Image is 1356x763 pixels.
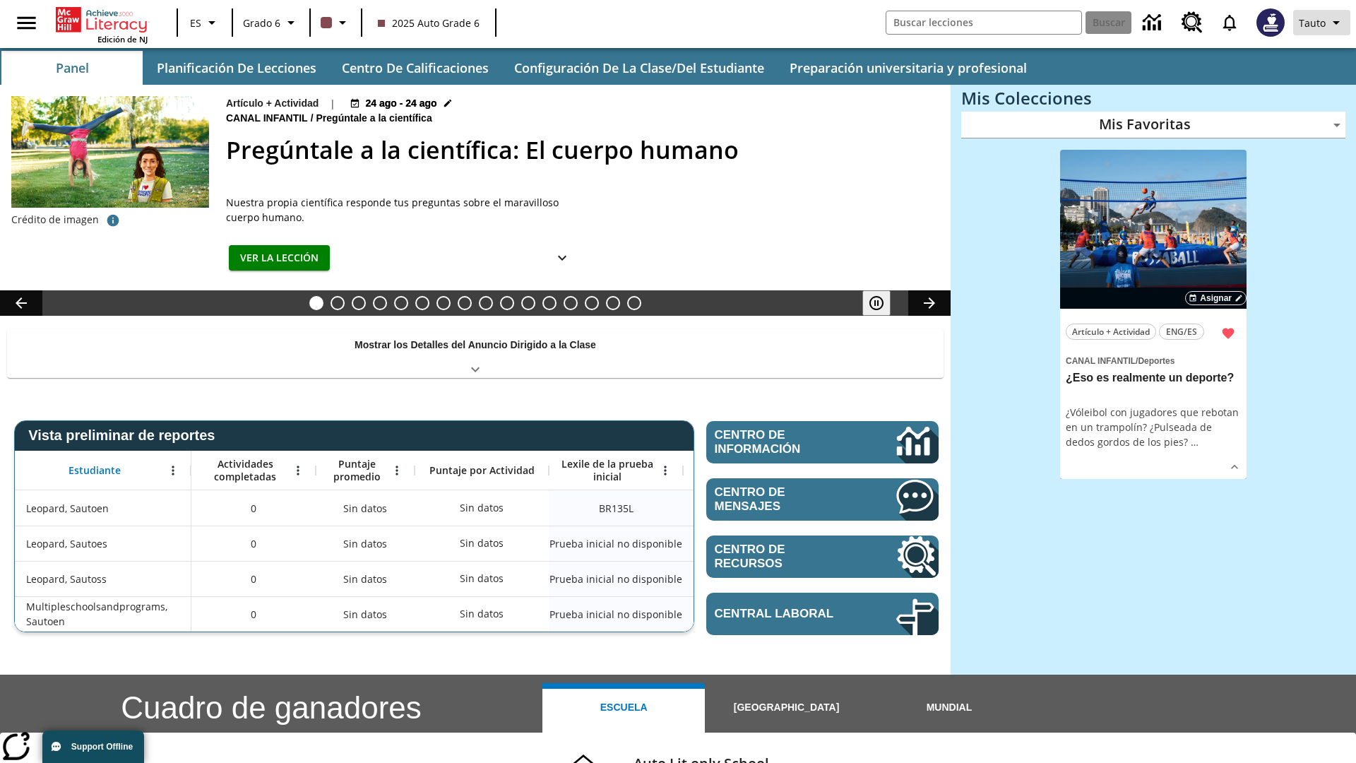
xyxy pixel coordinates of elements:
[1136,356,1138,366] span: /
[26,572,107,586] span: Leopard, Sautoss
[69,464,121,477] span: Estudiante
[309,296,323,310] button: Diapositiva 1 Pregúntale a la científica: El cuerpo humano
[549,572,682,586] span: Prueba inicial no disponible, Leopard, Sautoss
[145,51,328,85] button: Planificación de lecciones
[352,296,366,310] button: Diapositiva 3 Llevar el cine a la dimensión X
[316,111,435,126] span: Pregúntale a la científica
[564,296,578,310] button: Diapositiva 13 Cocina nativoamericana
[862,290,905,316] div: Pausar
[162,460,184,481] button: Abrir menú
[706,593,939,635] a: Central laboral
[706,421,939,463] a: Centro de información
[386,460,408,481] button: Abrir menú
[1256,8,1285,37] img: Avatar
[683,490,817,526] div: Lector principiante 135 Lexile, LE, Según la medida de lectura Lexile, el estudiante es un Lector...
[503,51,775,85] button: Configuración de la clase/del estudiante
[868,683,1030,733] button: Mundial
[715,428,848,456] span: Centro de información
[429,464,535,477] span: Puntaje por Actividad
[331,296,345,310] button: Diapositiva 2 Nuevos y extraños mundos
[373,296,387,310] button: Diapositiva 4 ¿Todos a bordo del Hyperloop?
[182,10,227,35] button: Lenguaje: ES, Selecciona un idioma
[500,296,514,310] button: Diapositiva 10 La historia de terror del tomate
[56,6,148,34] a: Portada
[521,296,535,310] button: Diapositiva 11 La moda en la antigua Roma
[706,536,939,578] a: Centro de recursos, Se abrirá en una pestaña nueva.
[1066,405,1241,449] div: ¿Vóleibol con jugadores que rebotan en un trampolín? ¿Pulseada de dedos gordos de los pies?
[715,543,854,571] span: Centro de recursos
[316,526,415,561] div: Sin datos, Leopard, Sautoes
[1066,353,1241,368] span: Tema: Canal Infantil/Deportes
[1066,356,1136,366] span: Canal Infantil
[542,683,705,733] button: Escuela
[1173,4,1211,42] a: Centro de recursos, Se abrirá en una pestaña nueva.
[336,529,394,558] span: Sin datos
[1215,321,1241,346] button: Remover de Favoritas
[542,296,557,310] button: Diapositiva 12 La invasión de los CD con Internet
[42,731,144,763] button: Support Offline
[1066,371,1241,386] h3: ¿Eso es realmente un deporte?
[316,490,415,526] div: Sin datos, Leopard, Sautoen
[706,478,939,521] a: Centro de mensajes
[548,245,576,271] button: Ver más
[355,338,596,353] p: Mostrar los Detalles del Anuncio Dirigido a la Clase
[226,111,311,126] span: Canal Infantil
[316,596,415,632] div: Sin datos, Multipleschoolsandprograms, Sautoen
[6,2,47,44] button: Abrir el menú lateral
[453,529,511,557] div: Sin datos, Leopard, Sautoes
[715,607,854,621] span: Central laboral
[99,208,127,233] button: Crédito de foto: Kseniia Vorobeva/Shutterstock
[886,11,1081,34] input: Buscar campo
[683,526,817,561] div: Sin datos, Leopard, Sautoes
[251,536,256,551] span: 0
[549,536,682,551] span: Prueba inicial no disponible, Leopard, Sautoes
[331,51,500,85] button: Centro de calificaciones
[1248,4,1293,41] button: Escoja un nuevo avatar
[1134,4,1173,42] a: Centro de información
[97,34,148,45] span: Edición de NJ
[1066,324,1156,340] button: Artículo + Actividad
[961,112,1345,138] div: Mis Favoritas
[1224,456,1245,478] button: Ver más
[715,485,854,514] span: Centro de mensajes
[251,572,256,586] span: 0
[315,10,357,35] button: El color de la clase es café oscuro. Cambiar el color de la clase.
[1200,292,1232,304] span: Asignar
[436,296,451,310] button: Diapositiva 7 ¿Los autos del futuro?
[908,290,951,316] button: Carrusel de lecciones, seguir
[453,564,511,593] div: Sin datos, Leopard, Sautoss
[243,16,280,30] span: Grado 6
[961,88,1345,108] h3: Mis Colecciones
[394,296,408,310] button: Diapositiva 5 ¿Lo quieres con papas fritas?
[606,296,620,310] button: Diapositiva 15 En memoria de la jueza O'Connor
[1185,291,1247,305] button: Asignar Elegir fechas
[378,16,480,30] span: 2025 Auto Grade 6
[1072,324,1150,339] span: Artículo + Actividad
[191,526,316,561] div: 0, Leopard, Sautoes
[26,599,184,629] span: Multipleschoolsandprograms, Sautoen
[251,607,256,622] span: 0
[191,561,316,596] div: 0, Leopard, Sautoss
[415,296,429,310] button: Diapositiva 6 Niños con trabajos sucios
[198,458,292,483] span: Actividades completadas
[479,296,493,310] button: Diapositiva 9 Energía solar para todos
[316,561,415,596] div: Sin datos, Leopard, Sautoss
[453,600,511,628] div: Sin datos, Multipleschoolsandprograms, Sautoen
[1211,4,1248,41] a: Notificaciones
[1166,324,1197,339] span: ENG/ES
[1060,150,1247,480] div: lesson details
[366,96,437,111] span: 24 ago - 24 ago
[191,596,316,632] div: 0, Multipleschoolsandprograms, Sautoen
[226,195,579,225] div: Nuestra propia científica responde tus preguntas sobre el maravilloso cuerpo humano.
[191,490,316,526] div: 0, Leopard, Sautoen
[26,501,109,516] span: Leopard, Sautoen
[11,213,99,227] p: Crédito de imagen
[585,296,599,310] button: Diapositiva 14 ¡Hurra por el Día de la Constitución!
[323,458,391,483] span: Puntaje promedio
[28,427,222,444] span: Vista preliminar de reportes
[458,296,472,310] button: Diapositiva 8 Los últimos colonos
[11,96,209,208] img: una niña hace una voltereta
[336,564,394,593] span: Sin datos
[556,458,659,483] span: Lexile de la prueba inicial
